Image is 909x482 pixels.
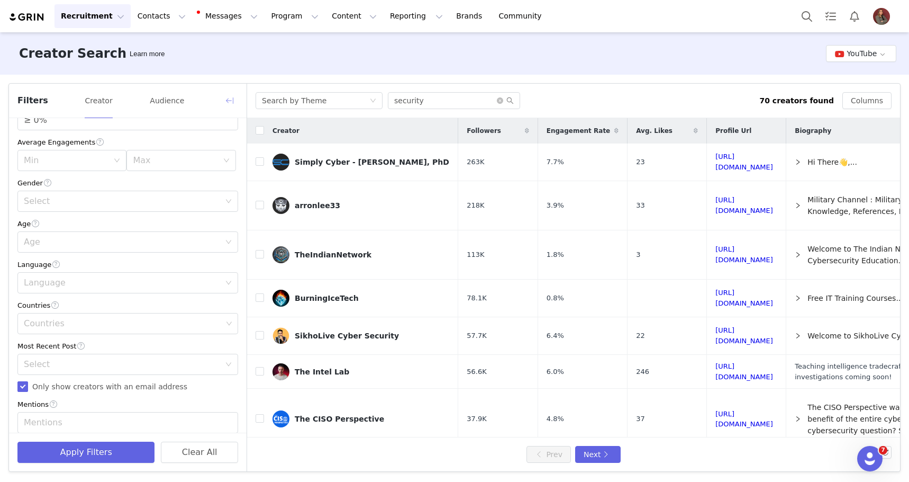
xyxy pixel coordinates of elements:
button: Next [575,446,621,463]
a: [URL][DOMAIN_NAME] [715,245,773,264]
a: Brands [450,4,492,28]
div: Age [24,237,220,247]
div: 70 creators found [759,95,834,106]
span: 3 [636,249,640,260]
span: 23 [636,157,645,167]
a: Simply Cyber - [PERSON_NAME], PhD [272,154,450,171]
div: Age [17,218,238,229]
i: icon: down [225,198,232,206]
span: 218K [467,200,484,211]
img: uAHTV6jnfi_ru4FwvMpYB6d3QYL8iANRJ8zmuf0e-EDGs7CiU7NHX4r28q1-CxG_JGxSNsZY=s480-c-k-c0x00ffffff-no-rj [272,363,289,380]
div: Min [24,155,108,166]
span: 57.7K [467,331,486,341]
input: Search... [388,92,520,109]
button: Columns [842,92,892,109]
span: 6.4% [547,331,564,341]
img: 9ae9db5a-06da-4223-ad9b-9bb31bb6a3e3.jpg [873,8,890,25]
a: SikhoLive Cyber Security [272,327,450,344]
button: Messages [193,4,264,28]
span: Creator [272,126,299,136]
div: Select [24,359,220,370]
img: GMbtmd2AcHrvKARSs1sQccZxFNOloCxN1D4fKq7bDDjxSP-qWibilD2mUm_tbIBVmXWJBy_ic3Y=s480-c-k-c0x00ffffff-... [272,154,289,171]
button: Prev [526,446,571,463]
div: Tooltip anchor [128,49,167,59]
a: Community [493,4,553,28]
img: AIdro_krvtZfepdu5ZNQ7FNYKUd8LECcz2v5gEHy6LKm-oYcwQ=s480-c-k-c0x00ffffff-no-rj [272,197,289,214]
a: BurningIceTech [272,290,450,307]
span: 37 [636,414,645,424]
span: 6.0% [547,367,564,377]
div: TheIndianNetwork [295,251,371,259]
div: Mentions [24,417,222,428]
div: The CISO Perspective [295,415,384,423]
i: icon: right [795,252,801,258]
img: grin logo [8,12,46,22]
span: Engagement Rate [547,126,610,136]
span: 4.8% [547,414,564,424]
button: Audience [149,92,185,109]
i: icon: down [226,320,232,328]
span: Filters [17,94,48,107]
div: arronlee33 [295,201,340,210]
span: 7.7% [547,157,564,167]
div: Select [24,196,220,207]
button: Content [325,4,383,28]
div: Max [133,155,217,166]
span: 22 [636,331,645,341]
i: icon: search [506,97,514,104]
i: icon: down [223,157,230,165]
a: [URL][DOMAIN_NAME] [715,326,773,345]
i: icon: right [795,159,801,165]
div: Countries [17,300,238,311]
div: Language [17,259,238,270]
button: Contacts [131,4,192,28]
i: icon: right [795,333,801,339]
iframe: Intercom live chat [857,446,883,471]
div: Countries [24,318,222,329]
div: Simply Cyber - [PERSON_NAME], PhD [295,158,449,166]
div: The Intel Lab [295,368,349,376]
img: PVAEl3fsU4udip5MYEvAj_eZjGHfqTkgKPlkF5QybDHlA6KQtCqZFQYMENCCxlgTRGn1ABO8Yw=s480-c-k-c0x00ffffff-n... [272,246,289,263]
span: 113K [467,249,484,260]
button: Notifications [843,4,866,28]
button: Creator [84,92,113,109]
button: Profile [867,8,901,25]
img: _tcgsWIrw13GZDjwagqvxSJl3pfj3mILAkCNKMQXlTUXWB7O-q_xM27JNNbxTR1DFn7Jcts88Q=s480-c-k-c0x00ffffff-n... [272,327,289,344]
span: Avg. Likes [636,126,672,136]
img: 5ZK1mJoEYbTcnR0hOZL-TsJtLsWEIAn_DM5qhPMoPv5hVAzeyb0vFvcPzdiPKyzXYFjjgVsXrlc=s480-c-k-c0x00ffffff-... [272,410,289,427]
div: BurningIceTech [295,294,359,302]
i: icon: close-circle [497,97,503,104]
span: 0.8% [547,293,564,304]
button: Apply Filters [17,442,154,463]
span: 263K [467,157,484,167]
span: 1.8% [547,249,564,260]
i: icon: right [795,295,801,301]
div: Search by Theme [262,93,326,109]
button: YouTube [826,45,896,62]
span: Biography [795,126,831,136]
div: Most Recent Post [17,341,238,352]
a: TheIndianNetwork [272,246,450,263]
span: 3.9% [547,200,564,211]
button: Recruitment [54,4,131,28]
a: The CISO Perspective [272,410,450,427]
button: Reporting [384,4,449,28]
a: arronlee33 [272,197,450,214]
button: Program [265,4,325,28]
a: [URL][DOMAIN_NAME] [715,289,773,307]
a: [URL][DOMAIN_NAME] [715,410,773,429]
a: The Intel Lab [272,363,450,380]
div: Gender [17,177,238,189]
i: icon: down [225,239,232,246]
a: [URL][DOMAIN_NAME] [715,362,773,381]
span: 56.6K [467,367,486,377]
span: Only show creators with an email address [28,382,192,391]
i: icon: down [114,157,120,165]
i: icon: down [370,97,376,105]
img: WjfZReIQzIG53YWNOQelYH5tg-cdoCCHCm1wUbxAmj8bJdMvRuWgSS12NkwFcSpNFrxG00jshg=s480-c-k-c0x00ffffff-n... [272,290,289,307]
a: [URL][DOMAIN_NAME] [715,196,773,215]
i: icon: right [795,202,801,209]
span: 33 [636,200,645,211]
span: 78.1K [467,293,486,304]
i: icon: down [225,361,232,369]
